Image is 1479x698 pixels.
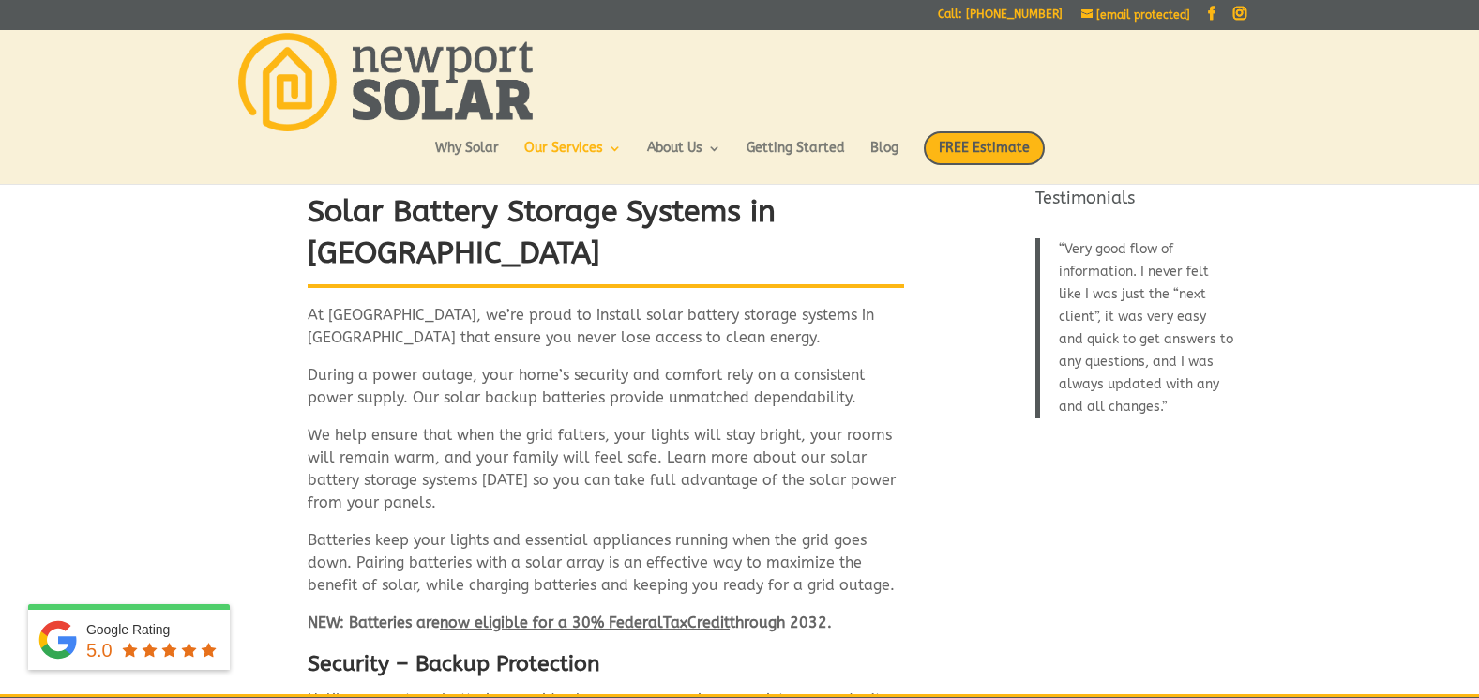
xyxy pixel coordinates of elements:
a: [email protected] [1081,8,1190,22]
span: FREE Estimate [924,131,1045,165]
p: We help ensure that when the grid falters, your lights will stay bright, your rooms will remain w... [308,424,904,529]
blockquote: Very good flow of information. I never felt like I was just the “next client”, it was very easy a... [1035,238,1233,418]
a: About Us [647,142,721,174]
strong: Security – Backup Protection [308,651,600,676]
p: At [GEOGRAPHIC_DATA], we’re proud to install solar battery storage systems in [GEOGRAPHIC_DATA] t... [308,304,904,364]
a: FREE Estimate [924,131,1045,184]
span: now eligible for a 30% Federal Credit [440,614,730,631]
span: 5.0 [86,640,113,660]
span: [email protected] [1096,8,1190,22]
a: Getting Started [747,142,845,174]
img: Newport Solar | Solar Energy Optimized. [238,33,533,131]
a: Our Services [524,142,622,174]
a: Call: [PHONE_NUMBER] [938,8,1063,28]
a: Why Solar [435,142,499,174]
strong: NEW: Batteries are through 2032. [308,614,832,631]
p: During a power outage, your home’s security and comfort rely on a consistent power supply. Our so... [308,364,904,424]
a: Blog [870,142,898,174]
div: Google Rating [86,620,220,639]
p: Batteries keep your lights and essential appliances running when the grid goes down. Pairing batt... [308,529,904,612]
span: Tax [663,614,687,631]
h4: Testimonials [1035,187,1233,220]
strong: Solar Battery Storage Systems in [GEOGRAPHIC_DATA] ​ [308,194,776,271]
